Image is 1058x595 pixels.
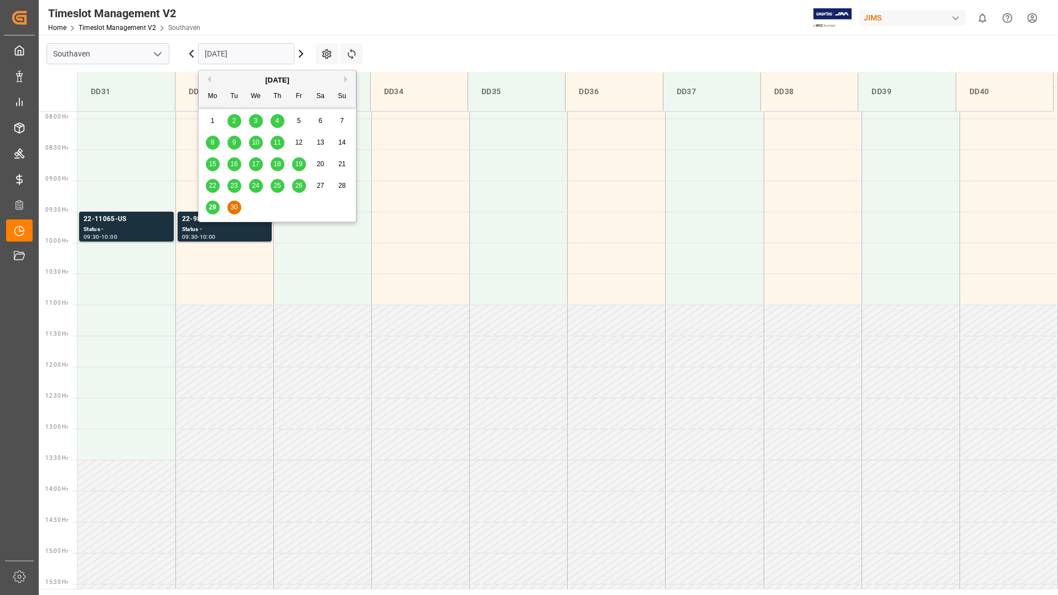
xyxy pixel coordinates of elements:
span: 10 [252,139,259,146]
span: 3 [254,117,258,125]
div: 22-11065-US [84,214,169,225]
div: DD39 [867,81,946,102]
div: Mo [206,90,220,104]
span: 2 [232,117,236,125]
div: We [249,90,263,104]
span: 12 [295,139,302,146]
div: Choose Thursday, September 11th, 2025 [271,136,284,150]
div: Th [271,90,284,104]
div: Choose Thursday, September 25th, 2025 [271,179,284,193]
span: 08:30 Hr [45,145,68,151]
div: DD32 [184,81,263,102]
div: Fr [292,90,306,104]
span: 22 [209,182,216,189]
div: Choose Monday, September 8th, 2025 [206,136,220,150]
span: 11:00 Hr [45,300,68,306]
span: 15:30 Hr [45,579,68,585]
div: 10:00 [101,234,117,239]
span: 12:00 Hr [45,362,68,368]
span: 14:00 Hr [45,486,68,492]
div: Choose Thursday, September 4th, 2025 [271,114,284,128]
span: 10:30 Hr [45,269,68,275]
div: 09:30 [182,234,198,239]
input: Type to search/select [46,43,169,64]
div: Choose Saturday, September 27th, 2025 [314,179,328,193]
div: Choose Friday, September 12th, 2025 [292,136,306,150]
div: DD35 [477,81,556,102]
span: 8 [211,139,215,146]
div: DD37 [672,81,751,102]
span: 13 [317,139,324,146]
a: Home [48,24,66,32]
div: Choose Wednesday, September 10th, 2025 [249,136,263,150]
span: 14:30 Hr [45,517,68,523]
div: Choose Tuesday, September 23rd, 2025 [227,179,241,193]
span: 11:30 Hr [45,331,68,337]
div: Choose Monday, September 22nd, 2025 [206,179,220,193]
span: 16 [230,160,237,168]
div: Choose Sunday, September 7th, 2025 [335,114,349,128]
div: Choose Sunday, September 14th, 2025 [335,136,349,150]
span: 23 [230,182,237,189]
button: JIMS [859,7,970,28]
button: open menu [149,45,165,63]
div: Choose Tuesday, September 30th, 2025 [227,201,241,214]
div: Choose Thursday, September 18th, 2025 [271,157,284,171]
span: 28 [338,182,345,189]
div: Choose Wednesday, September 17th, 2025 [249,157,263,171]
div: DD31 [86,81,166,102]
span: 21 [338,160,345,168]
span: 25 [273,182,281,189]
span: 09:30 Hr [45,207,68,213]
span: 10:00 Hr [45,238,68,244]
span: 30 [230,203,237,211]
div: Choose Monday, September 29th, 2025 [206,201,220,214]
span: 18 [273,160,281,168]
div: month 2025-09 [202,110,353,218]
span: 08:00 Hr [45,114,68,120]
span: 6 [319,117,323,125]
div: Su [335,90,349,104]
div: Choose Tuesday, September 2nd, 2025 [227,114,241,128]
div: JIMS [859,10,966,26]
div: Choose Friday, September 26th, 2025 [292,179,306,193]
div: Choose Sunday, September 21st, 2025 [335,157,349,171]
div: Tu [227,90,241,104]
span: 27 [317,182,324,189]
span: 5 [297,117,301,125]
div: Timeslot Management V2 [48,5,200,22]
img: Exertis%20JAM%20-%20Email%20Logo.jpg_1722504956.jpg [813,8,852,28]
div: Choose Saturday, September 20th, 2025 [314,157,328,171]
span: 7 [340,117,344,125]
button: show 0 new notifications [970,6,995,30]
div: Choose Monday, September 1st, 2025 [206,114,220,128]
span: 20 [317,160,324,168]
div: Choose Tuesday, September 16th, 2025 [227,157,241,171]
div: [DATE] [199,75,356,86]
div: Choose Friday, September 19th, 2025 [292,157,306,171]
div: Choose Monday, September 15th, 2025 [206,157,220,171]
div: Choose Saturday, September 13th, 2025 [314,136,328,150]
div: Status - [182,225,267,234]
span: 13:30 Hr [45,455,68,461]
div: DD34 [380,81,459,102]
div: Choose Wednesday, September 3rd, 2025 [249,114,263,128]
div: Choose Friday, September 5th, 2025 [292,114,306,128]
div: DD40 [965,81,1044,102]
button: Next Month [344,76,351,83]
div: - [100,234,101,239]
span: 15 [209,160,216,168]
div: Choose Tuesday, September 9th, 2025 [227,136,241,150]
div: DD36 [574,81,654,102]
span: 11 [273,139,281,146]
span: 24 [252,182,259,189]
span: 14 [338,139,345,146]
span: 15:00 Hr [45,548,68,554]
div: DD38 [770,81,849,102]
span: 1 [211,117,215,125]
div: Sa [314,90,328,104]
span: 09:00 Hr [45,176,68,182]
input: DD-MM-YYYY [198,43,294,64]
div: 10:00 [200,234,216,239]
div: Choose Saturday, September 6th, 2025 [314,114,328,128]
